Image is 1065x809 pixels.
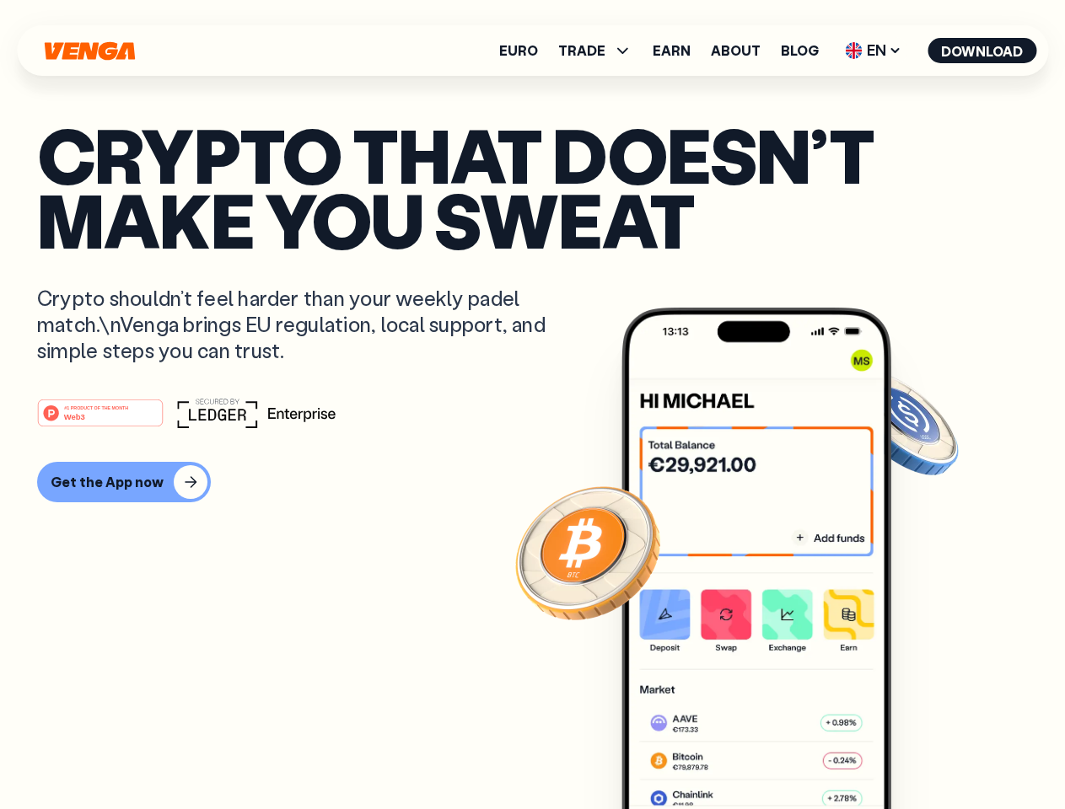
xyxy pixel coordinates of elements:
span: EN [839,37,907,64]
img: Bitcoin [512,476,664,628]
button: Download [928,38,1036,63]
svg: Home [42,41,137,61]
a: Euro [499,44,538,57]
a: Get the App now [37,462,1028,502]
span: TRADE [558,40,632,61]
img: USDC coin [841,362,962,484]
a: Blog [781,44,819,57]
img: flag-uk [845,42,862,59]
p: Crypto shouldn’t feel harder than your weekly padel match.\nVenga brings EU regulation, local sup... [37,285,570,364]
tspan: Web3 [64,411,85,421]
a: Earn [653,44,691,57]
a: #1 PRODUCT OF THE MONTHWeb3 [37,409,164,431]
p: Crypto that doesn’t make you sweat [37,122,1028,251]
a: About [711,44,761,57]
div: Get the App now [51,474,164,490]
span: TRADE [558,44,605,57]
button: Get the App now [37,462,211,502]
tspan: #1 PRODUCT OF THE MONTH [64,404,128,410]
